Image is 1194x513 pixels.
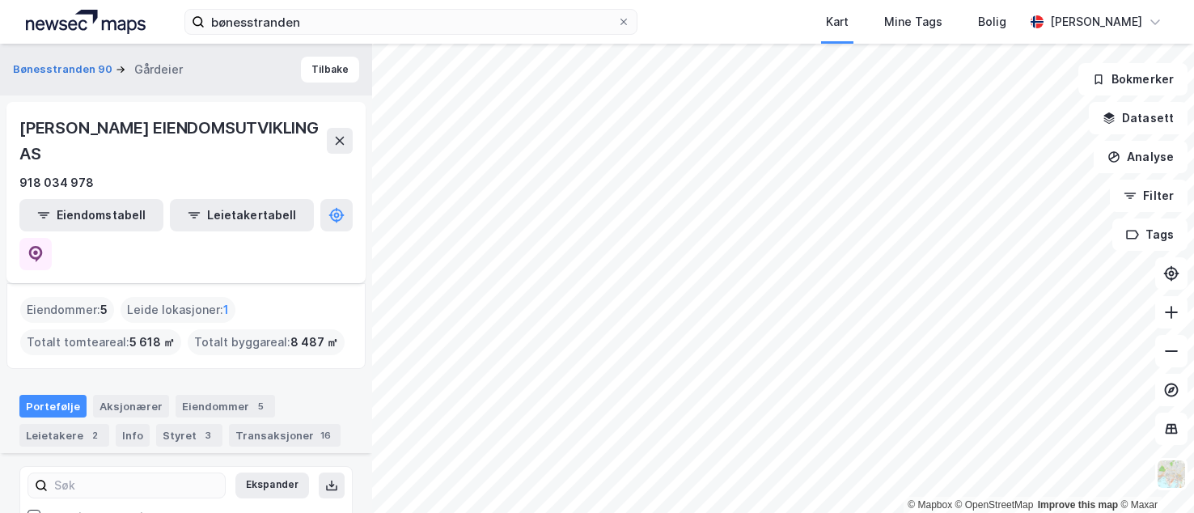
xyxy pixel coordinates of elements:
[252,398,269,414] div: 5
[1089,102,1188,134] button: Datasett
[26,10,146,34] img: logo.a4113a55bc3d86da70a041830d287a7e.svg
[205,10,617,34] input: Søk på adresse, matrikkel, gårdeiere, leietakere eller personer
[317,427,334,443] div: 16
[87,427,103,443] div: 2
[129,333,175,352] span: 5 618 ㎡
[156,424,222,447] div: Styret
[116,424,150,447] div: Info
[13,61,116,78] button: Bønesstranden 90
[1038,499,1118,511] a: Improve this map
[1113,435,1194,513] div: Kontrollprogram for chat
[908,499,952,511] a: Mapbox
[19,395,87,418] div: Portefølje
[19,173,94,193] div: 918 034 978
[188,329,345,355] div: Totalt byggareal :
[19,115,327,167] div: [PERSON_NAME] EIENDOMSUTVIKLING AS
[235,473,309,498] button: Ekspander
[301,57,359,83] button: Tilbake
[1112,218,1188,251] button: Tags
[955,499,1034,511] a: OpenStreetMap
[884,12,942,32] div: Mine Tags
[19,424,109,447] div: Leietakere
[176,395,275,418] div: Eiendommer
[134,60,183,79] div: Gårdeier
[170,199,314,231] button: Leietakertabell
[1050,12,1142,32] div: [PERSON_NAME]
[290,333,338,352] span: 8 487 ㎡
[20,297,114,323] div: Eiendommer :
[223,300,229,320] span: 1
[229,424,341,447] div: Transaksjoner
[200,427,216,443] div: 3
[100,300,108,320] span: 5
[48,473,225,498] input: Søk
[1078,63,1188,95] button: Bokmerker
[93,395,169,418] div: Aksjonærer
[1110,180,1188,212] button: Filter
[1113,435,1194,513] iframe: Chat Widget
[1094,141,1188,173] button: Analyse
[826,12,849,32] div: Kart
[978,12,1006,32] div: Bolig
[121,297,235,323] div: Leide lokasjoner :
[19,199,163,231] button: Eiendomstabell
[20,329,181,355] div: Totalt tomteareal :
